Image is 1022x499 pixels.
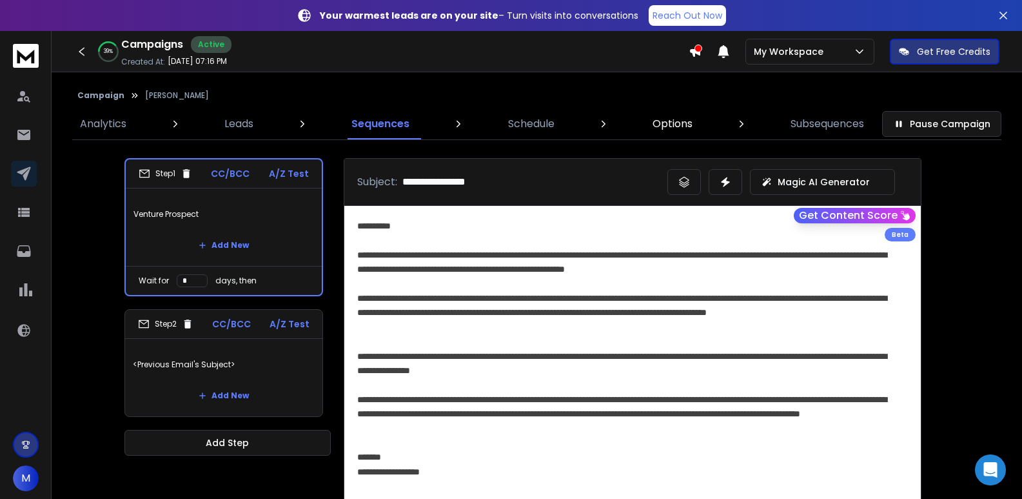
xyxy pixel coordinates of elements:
[645,108,700,139] a: Options
[500,108,562,139] a: Schedule
[882,111,1001,137] button: Pause Campaign
[211,167,250,180] p: CC/BCC
[269,167,309,180] p: A/Z Test
[344,108,417,139] a: Sequences
[320,9,638,22] p: – Turn visits into conversations
[124,309,323,417] li: Step2CC/BCCA/Z Test<Previous Email's Subject>Add New
[121,37,183,52] h1: Campaigns
[508,116,555,132] p: Schedule
[13,465,39,491] button: M
[357,174,397,190] p: Subject:
[750,169,895,195] button: Magic AI Generator
[885,228,916,241] div: Beta
[188,232,259,258] button: Add New
[270,318,310,331] p: A/Z Test
[139,276,169,286] p: Wait for
[124,430,331,456] button: Add Step
[649,5,726,26] a: Reach Out Now
[653,116,693,132] p: Options
[139,168,192,179] div: Step 1
[778,176,870,188] p: Magic AI Generator
[13,44,39,68] img: logo
[215,276,257,286] p: days, then
[133,347,315,383] p: <Previous Email's Subject>
[77,90,124,101] button: Campaign
[212,318,251,331] p: CC/BCC
[320,9,498,22] strong: Your warmest leads are on your site
[72,108,134,139] a: Analytics
[138,318,193,330] div: Step 2
[191,36,231,53] div: Active
[188,383,259,409] button: Add New
[791,116,864,132] p: Subsequences
[224,116,253,132] p: Leads
[217,108,261,139] a: Leads
[121,57,165,67] p: Created At:
[124,158,323,296] li: Step1CC/BCCA/Z TestVenture ProspectAdd NewWait fordays, then
[975,454,1006,485] div: Open Intercom Messenger
[145,90,209,101] p: [PERSON_NAME]
[80,116,126,132] p: Analytics
[917,45,990,58] p: Get Free Credits
[653,9,722,22] p: Reach Out Now
[351,116,409,132] p: Sequences
[168,56,227,66] p: [DATE] 07:16 PM
[783,108,872,139] a: Subsequences
[890,39,999,65] button: Get Free Credits
[754,45,829,58] p: My Workspace
[104,48,113,56] p: 39 %
[133,196,314,232] p: Venture Prospect
[794,208,916,223] button: Get Content Score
